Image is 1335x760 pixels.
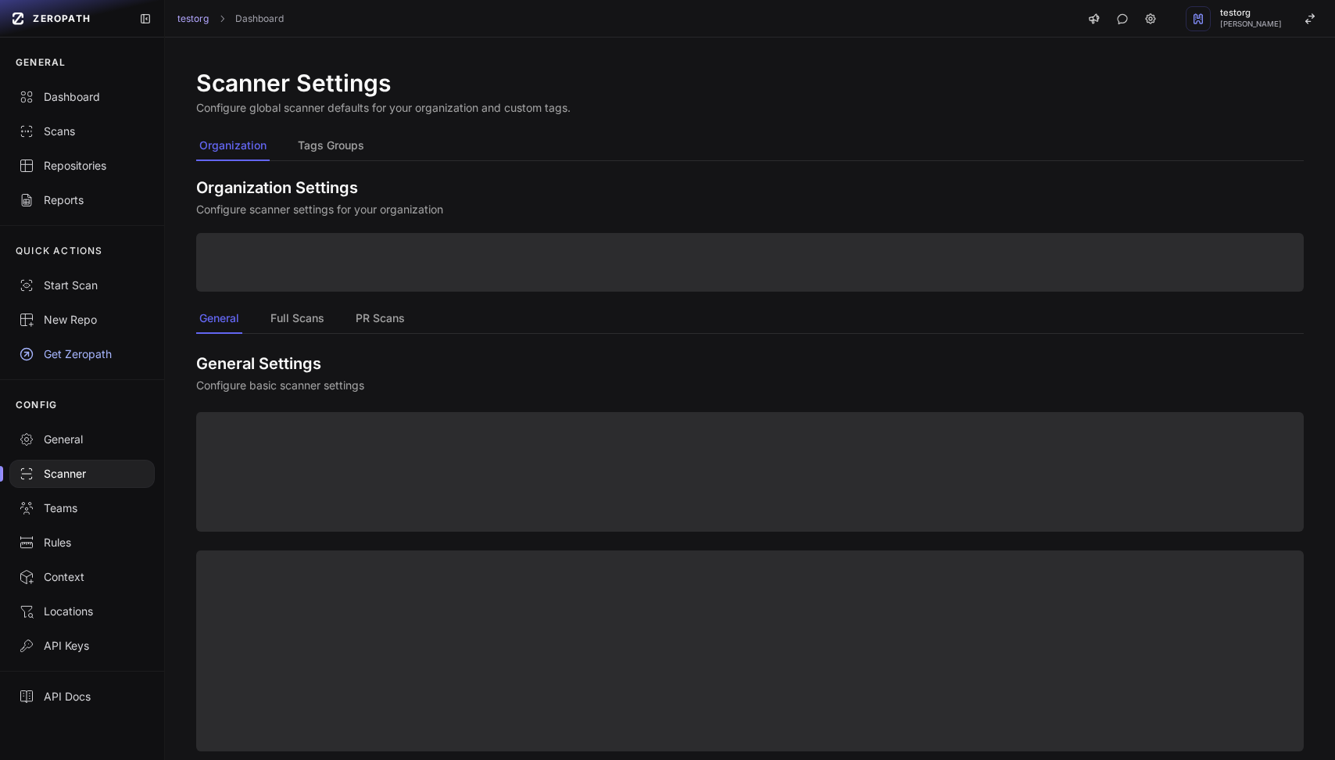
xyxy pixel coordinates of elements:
a: ZEROPATH [6,6,127,31]
div: Locations [19,604,145,619]
div: API Keys [19,638,145,654]
button: Tags Groups [295,131,367,161]
p: Configure basic scanner settings [196,378,1304,393]
span: ZEROPATH [33,13,91,25]
div: Scans [19,124,145,139]
a: testorg [177,13,209,25]
p: QUICK ACTIONS [16,245,103,257]
div: General [19,432,145,447]
a: Dashboard [235,13,284,25]
p: Configure scanner settings for your organization [196,202,1304,217]
div: Rules [19,535,145,550]
span: testorg [1220,9,1282,17]
button: Full Scans [267,304,327,334]
svg: chevron right, [217,13,227,24]
h2: General Settings [196,353,1304,375]
div: Dashboard [19,89,145,105]
div: Repositories [19,158,145,174]
div: New Repo [19,312,145,328]
h1: Scanner Settings [196,69,571,97]
button: PR Scans [353,304,408,334]
h2: Organization Settings [196,177,1304,199]
button: Organization [196,131,270,161]
p: CONFIG [16,399,57,411]
div: API Docs [19,689,145,704]
div: Context [19,569,145,585]
span: [PERSON_NAME] [1220,20,1282,28]
button: General [196,304,242,334]
div: Reports [19,192,145,208]
p: GENERAL [16,56,66,69]
p: Configure global scanner defaults for your organization and custom tags. [196,100,571,116]
div: Teams [19,500,145,516]
div: Start Scan [19,278,145,293]
div: Scanner [19,466,145,482]
div: Get Zeropath [19,346,145,362]
nav: breadcrumb [177,13,284,25]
